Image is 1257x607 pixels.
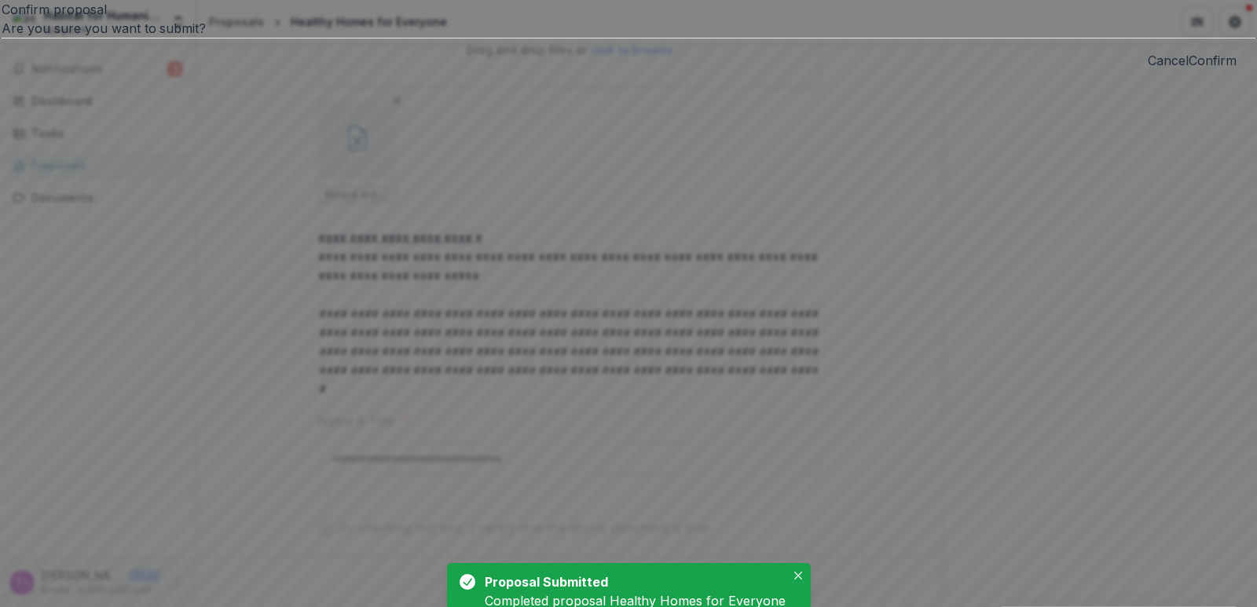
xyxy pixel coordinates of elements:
[1189,51,1237,70] button: Confirm
[2,19,1255,38] div: Are you sure you want to submit?
[1189,53,1237,68] span: Confirm
[789,566,808,585] button: Close
[485,572,779,591] div: Proposal Submitted
[1148,51,1189,70] button: Cancel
